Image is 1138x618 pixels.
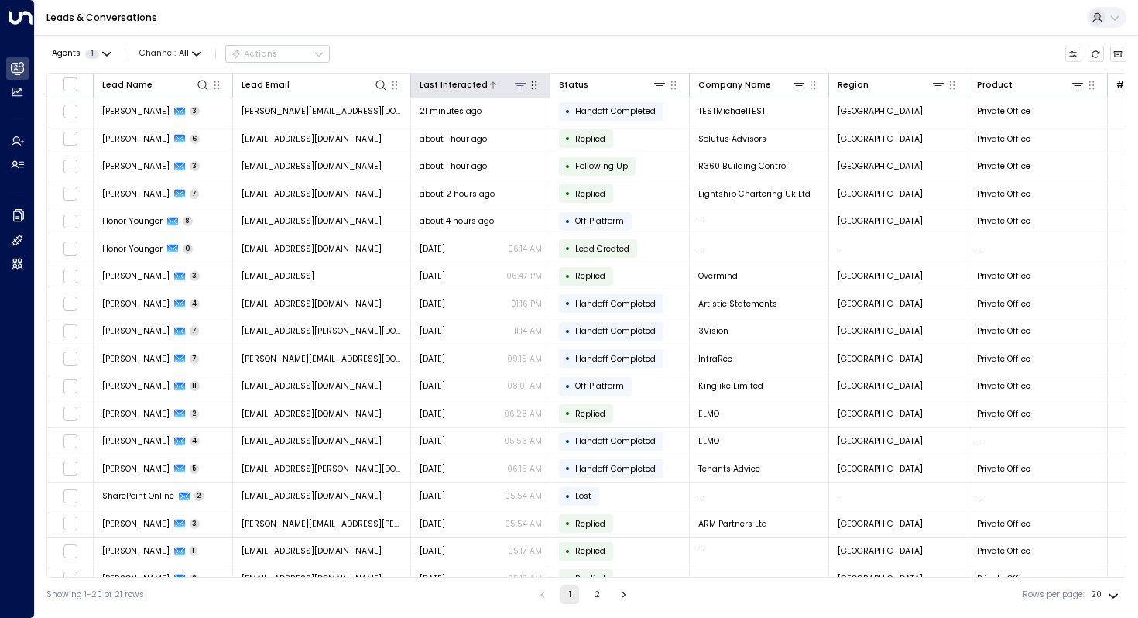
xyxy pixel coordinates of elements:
[46,589,144,601] div: Showing 1-20 of 21 rows
[135,46,206,62] button: Channel:All
[242,325,403,337] span: rafi.cohen@3vision.tv
[575,463,656,475] span: Handoff Completed
[698,408,719,420] span: ELMO
[102,573,170,585] span: Adam Horne
[63,77,77,91] span: Toggle select all
[242,545,382,557] span: aohorne9@gmail.com
[690,483,829,510] td: -
[63,517,77,531] span: Toggle select row
[690,235,829,263] td: -
[575,298,656,310] span: Handoff Completed
[242,518,403,530] span: alexander.mignone@gmail.com
[690,538,829,565] td: -
[977,78,1013,92] div: Product
[565,513,571,534] div: •
[242,408,382,420] span: emma.chandler95@outlook.com
[63,434,77,448] span: Toggle select row
[575,325,656,337] span: Handoff Completed
[505,490,542,502] p: 05:54 AM
[190,106,201,116] span: 3
[242,105,403,117] span: barney-chandler@hotmail.co.uk
[507,380,542,392] p: 08:01 AM
[977,408,1030,420] span: Private Office
[225,45,330,64] div: Button group with a nested menu
[977,353,1030,365] span: Private Office
[242,490,382,502] span: no-reply@sharepointonline.com
[977,380,1030,392] span: Private Office
[977,573,1030,585] span: Private Office
[838,270,923,282] span: London
[565,321,571,342] div: •
[565,403,571,424] div: •
[190,161,201,171] span: 3
[63,269,77,283] span: Toggle select row
[575,160,628,172] span: Following Up
[1065,46,1082,63] button: Customize
[190,299,201,309] span: 4
[698,325,728,337] span: 3Vision
[63,352,77,366] span: Toggle select row
[575,105,656,117] span: Handoff Completed
[565,266,571,287] div: •
[575,353,656,365] span: Handoff Completed
[508,243,542,255] p: 06:14 AM
[514,325,542,337] p: 11:14 AM
[977,463,1030,475] span: Private Office
[190,326,200,336] span: 7
[565,156,571,177] div: •
[102,380,170,392] span: Athanasios Mougios
[420,353,445,365] span: Yesterday
[977,77,1085,92] div: Product
[63,132,77,146] span: Toggle select row
[508,573,542,585] p: 05:17 AM
[420,573,445,585] span: Yesterday
[190,189,200,199] span: 7
[102,435,170,447] span: Emma Chandler
[194,491,204,501] span: 2
[420,105,482,117] span: 21 minutes ago
[575,573,605,585] span: Replied
[102,298,170,310] span: Zoe Allen
[102,408,170,420] span: Emma Chandler
[575,270,605,282] span: Replied
[559,78,588,92] div: Status
[506,270,542,282] p: 06:47 PM
[63,379,77,393] span: Toggle select row
[1110,46,1127,63] button: Archived Leads
[829,235,968,263] td: -
[565,184,571,204] div: •
[242,215,382,227] span: honor.younger@tavexbullion.co.uk
[242,298,382,310] span: zoe@artisticstatements.co.uk
[698,77,807,92] div: Company Name
[565,348,571,369] div: •
[1088,46,1105,63] span: Refresh
[190,134,201,144] span: 6
[242,573,382,585] span: aohorne9@gmail.com
[838,160,923,172] span: London
[565,541,571,561] div: •
[420,133,487,145] span: about 1 hour ago
[838,215,923,227] span: London
[420,380,445,392] span: Yesterday
[420,188,495,200] span: about 2 hours ago
[838,77,946,92] div: Region
[85,50,99,59] span: 1
[838,545,923,557] span: London
[63,544,77,558] span: Toggle select row
[242,77,389,92] div: Lead Email
[102,160,170,172] span: Martin Smith
[420,298,445,310] span: Yesterday
[690,565,829,592] td: -
[242,270,314,282] span: akhat@overmindlab.ai
[698,380,763,392] span: Kinglike Limited
[838,133,923,145] span: London
[190,381,201,391] span: 11
[575,408,605,420] span: Replied
[565,376,571,397] div: •
[420,270,445,282] span: Yesterday
[968,483,1108,510] td: -
[420,518,445,530] span: Yesterday
[565,294,571,314] div: •
[533,585,634,604] nav: pagination navigation
[102,270,170,282] span: Akhat Rakishev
